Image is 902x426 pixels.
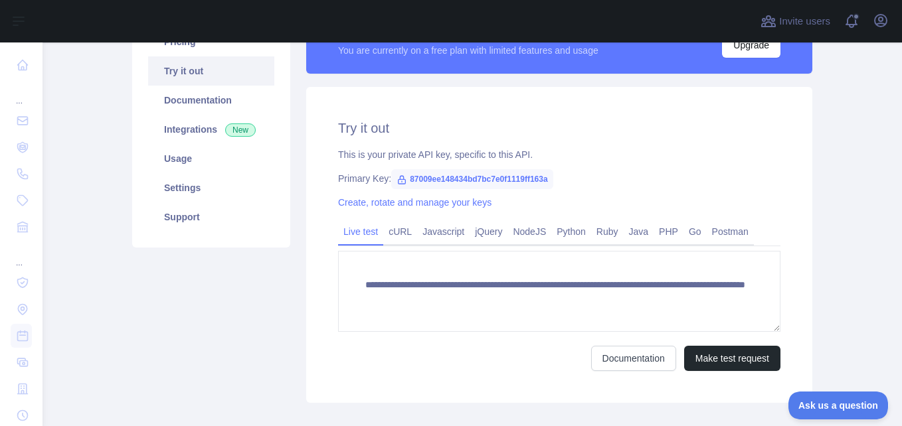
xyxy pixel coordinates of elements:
a: Postman [707,221,754,242]
div: ... [11,80,32,106]
a: Documentation [148,86,274,115]
div: ... [11,242,32,268]
a: NodeJS [507,221,551,242]
a: Integrations New [148,115,274,144]
a: Support [148,202,274,232]
span: New [225,123,256,137]
button: Upgrade [722,33,780,58]
button: Invite users [758,11,833,32]
a: Java [624,221,654,242]
a: PHP [654,221,683,242]
a: Python [551,221,591,242]
iframe: Toggle Customer Support [788,391,889,419]
a: Ruby [591,221,624,242]
div: This is your private API key, specific to this API. [338,148,780,161]
a: Settings [148,173,274,202]
a: Live test [338,221,383,242]
span: Invite users [779,14,830,29]
a: Javascript [417,221,470,242]
h2: Try it out [338,119,780,137]
a: Usage [148,144,274,173]
div: Primary Key: [338,172,780,185]
a: Documentation [591,346,676,371]
span: 87009ee148434bd7bc7e0f1119ff163a [391,169,553,189]
button: Make test request [684,346,780,371]
div: You are currently on a free plan with limited features and usage [338,44,598,57]
a: Go [683,221,707,242]
a: cURL [383,221,417,242]
a: jQuery [470,221,507,242]
a: Create, rotate and manage your keys [338,197,492,208]
a: Try it out [148,56,274,86]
